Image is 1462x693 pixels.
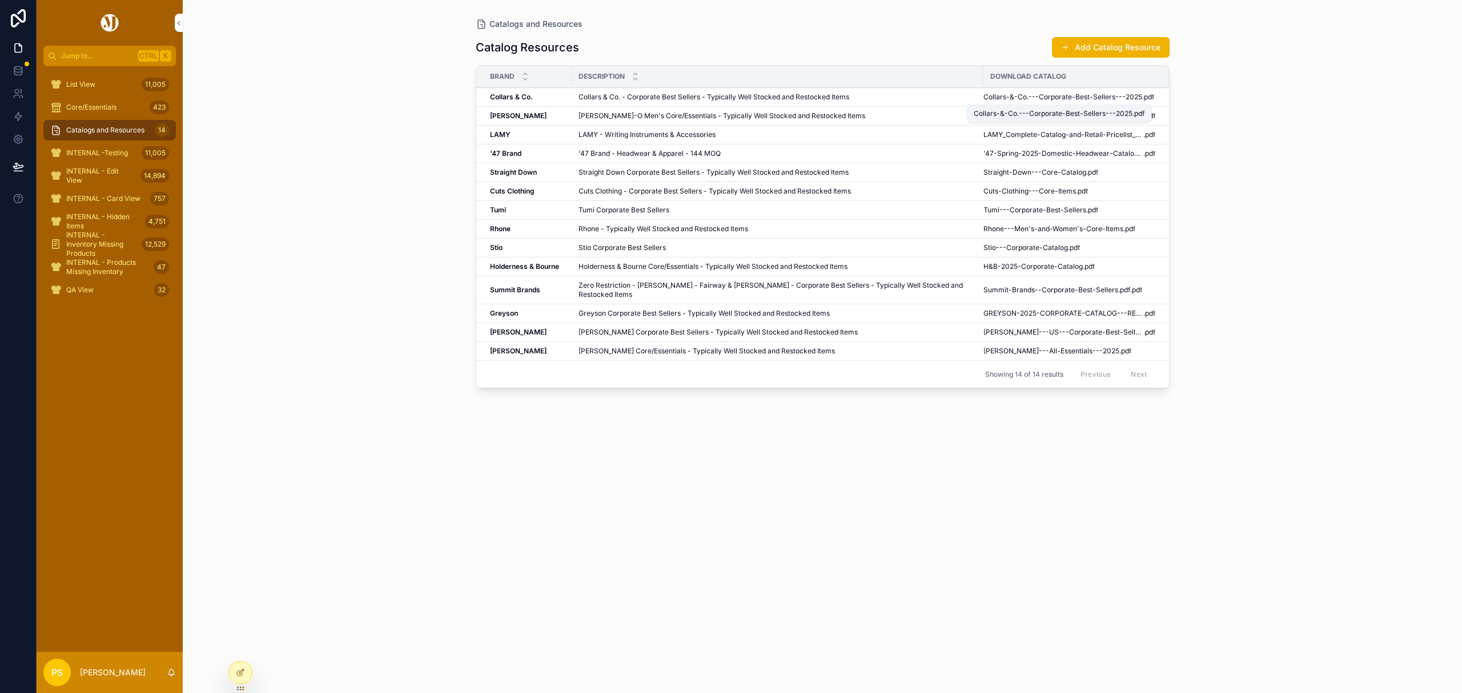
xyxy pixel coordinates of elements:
span: .pdf [1142,92,1154,102]
span: K [161,51,170,61]
span: Greyson Corporate Best Sellers - Typically Well Stocked and Restocked Items [579,309,830,318]
a: INTERNAL - Edit View14,894 [43,166,176,186]
span: .pdf [1119,346,1131,356]
span: [PERSON_NAME]-O Men's Core/Essentials - Typically Well Stocked and Restocked Items [579,111,865,120]
div: 14 [155,123,169,137]
a: Catalogs and Resources [476,18,583,30]
strong: Summit Brands [490,285,540,294]
strong: Cuts Clothing [490,187,535,195]
a: [PERSON_NAME]---All-Essentials---2025.pdf [983,346,1131,356]
span: Straight Down Corporate Best Sellers - Typically Well Stocked and Restocked Items [579,168,849,177]
div: 32 [154,283,169,297]
a: [PERSON_NAME]---US---Corporate-Best-Sellers.pdf [983,328,1155,337]
span: Zero Restriction - [PERSON_NAME] - Fairway & [PERSON_NAME] - Corporate Best Sellers - Typically W... [579,281,977,299]
strong: Straight Down [490,168,537,176]
div: 11,005 [142,146,169,160]
strong: LAMY [490,130,511,139]
button: Add Catalog Resource [1052,37,1170,58]
span: .pdf [1143,309,1155,318]
a: Collars-&-Co.---Corporate-Best-Sellers---2025.pdf [983,92,1154,102]
a: Summit-Brands--Corporate-Best-Sellers.pdf.pdf [983,285,1142,295]
div: 14,894 [140,169,169,183]
img: App logo [99,14,121,32]
span: Rhone - Typically Well Stocked and Restocked Items [579,224,748,233]
span: .pdf [1068,243,1080,252]
span: Showing 14 of 14 results [985,370,1063,379]
div: Collars-&-Co.---Corporate-Best-Sellers---2025.pdf [974,109,1144,118]
div: 4,751 [145,215,169,228]
a: INTERNAL - Inventory Missing Products12,529 [43,234,176,255]
span: Core/Essentials [66,103,117,112]
span: List View [66,80,95,89]
span: Ctrl [138,50,159,62]
span: .pdf [1143,149,1155,158]
span: Cuts Clothing - Corporate Best Sellers - Typically Well Stocked and Restocked Items [579,187,851,196]
span: Holderness & Bourne Core/Essentials - Typically Well Stocked and Restocked Items [579,262,848,271]
span: [PERSON_NAME] Corporate Best Sellers - Typically Well Stocked and Restocked Items [579,328,858,337]
span: Stio Corporate Best Sellers [579,243,666,252]
span: .pdf [1086,168,1098,177]
strong: [PERSON_NAME] [490,328,547,336]
span: QA View [66,285,94,295]
span: .pdf [1143,130,1155,139]
span: Tumi Corporate Best Sellers [579,206,669,215]
span: INTERNAL - Hidden Items [66,212,140,231]
strong: Tumi [490,206,506,214]
span: H&B-2025-Corporate-Catalog [983,262,1083,271]
span: .pdf [1083,262,1095,271]
a: Tumi---Corporate-Best-Sellers.pdf [983,206,1098,215]
strong: '47 Brand [490,149,521,158]
a: INTERNAL -Testing11,005 [43,143,176,163]
strong: Greyson [490,309,518,317]
span: [PERSON_NAME]---US---Corporate-Best-Sellers [983,328,1143,337]
span: Brand [490,72,515,81]
strong: Collars & Co. [490,92,533,101]
a: INTERNAL - Products Missing Inventory47 [43,257,176,277]
a: INTERNAL - Hidden Items4,751 [43,211,176,232]
span: Collars-&-Co.---Corporate-Best-Sellers---2025 [983,92,1142,102]
span: Jump to... [61,51,134,61]
span: .pdf [1076,187,1088,196]
span: GREYSON-2025-CORPORATE-CATALOG---RETAIL [983,309,1143,318]
span: '47-Spring-2025-Domestic-Headwear-Catalog_Retail [983,149,1143,158]
span: Description [579,72,625,81]
a: LAMY_Complete-Catalog-and-Retail-Pricelist_2025.pdf [983,130,1155,139]
span: PS [51,666,63,679]
strong: Stio [490,243,503,252]
span: Tumi---Corporate-Best-Sellers [983,206,1086,215]
a: H&B-2025-Corporate-Catalog.pdf [983,262,1095,271]
a: Core/Essentials423 [43,97,176,118]
div: 423 [150,100,169,114]
span: Collars & Co. - Corporate Best Sellers - Typically Well Stocked and Restocked Items [579,92,849,102]
a: Stio---Corporate-Catalog.pdf [983,243,1080,252]
span: INTERNAL - Edit View [66,167,136,185]
span: LAMY_Complete-Catalog-and-Retail-Pricelist_2025 [983,130,1143,139]
span: Straight-Down---Core-Catalog [983,168,1086,177]
span: [PERSON_NAME]---All-Essentials---2025 [983,346,1119,356]
span: Rhone---Men's-and-Women's-Core-Items [983,224,1123,233]
span: Download Catalog [990,72,1066,81]
span: INTERNAL -Testing [66,148,128,158]
span: .pdf [1123,224,1135,233]
strong: Holderness & Bourne [490,262,559,271]
div: 12,529 [142,237,169,251]
span: .pdf [1086,206,1098,215]
span: '47 Brand - Headwear & Apparel - 144 MOQ [579,149,721,158]
a: GREYSON-2025-CORPORATE-CATALOG---RETAIL.pdf [983,309,1155,318]
a: Straight-Down---Core-Catalog.pdf [983,168,1098,177]
strong: [PERSON_NAME] [490,111,547,120]
span: Cuts-Clothing---Core-Items [983,187,1076,196]
span: INTERNAL - Inventory Missing Products [66,231,137,258]
strong: Rhone [490,224,511,233]
div: scrollable content [37,66,183,315]
span: Catalogs and Resources [66,126,144,135]
a: Catalogs and Resources14 [43,120,176,140]
span: LAMY - Writing Instruments & Accessories [579,130,716,139]
span: Stio---Corporate-Catalog [983,243,1068,252]
span: .pdf [1130,285,1142,295]
span: Catalogs and Resources [489,18,583,30]
p: [PERSON_NAME] [80,667,146,678]
span: Summit-Brands--Corporate-Best-Sellers.pdf [983,285,1130,295]
div: 47 [154,260,169,274]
